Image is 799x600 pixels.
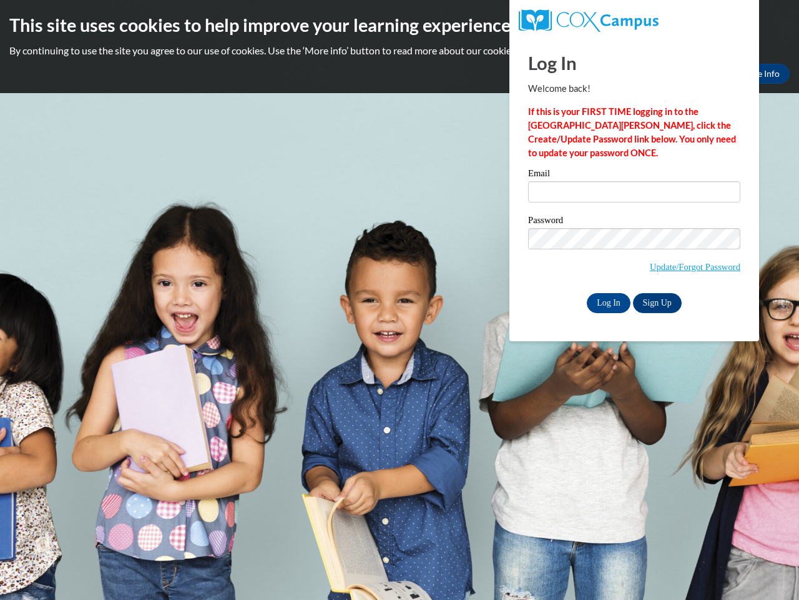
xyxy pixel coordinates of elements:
input: Log In [587,293,630,313]
img: COX Campus [519,9,659,32]
p: Welcome back! [528,82,740,96]
h1: Log In [528,50,740,76]
p: By continuing to use the site you agree to our use of cookies. Use the ‘More info’ button to read... [9,44,790,57]
h2: This site uses cookies to help improve your learning experience. [9,12,790,37]
a: More Info [731,64,790,84]
label: Password [528,216,740,228]
a: Sign Up [633,293,682,313]
label: Email [528,169,740,181]
strong: If this is your FIRST TIME logging in to the [GEOGRAPHIC_DATA][PERSON_NAME], click the Create/Upd... [528,106,736,158]
a: Update/Forgot Password [650,262,740,272]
